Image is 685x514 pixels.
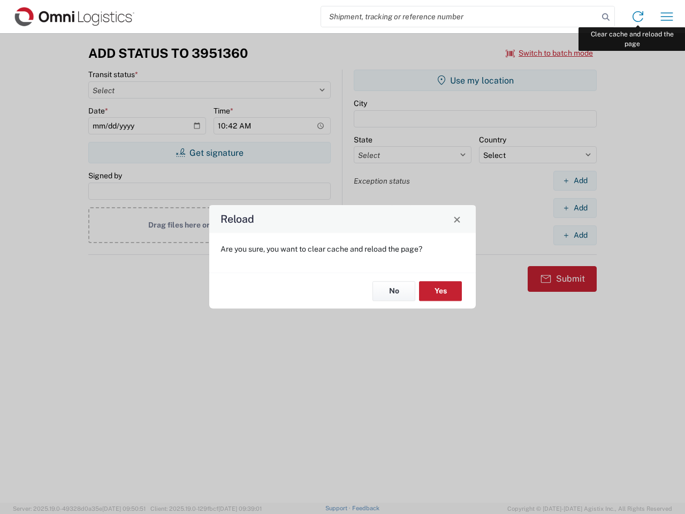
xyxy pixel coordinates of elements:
p: Are you sure, you want to clear cache and reload the page? [220,244,465,254]
button: No [372,281,415,301]
button: Yes [419,281,462,301]
h4: Reload [220,211,254,227]
button: Close [450,211,465,226]
input: Shipment, tracking or reference number [321,6,598,27]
